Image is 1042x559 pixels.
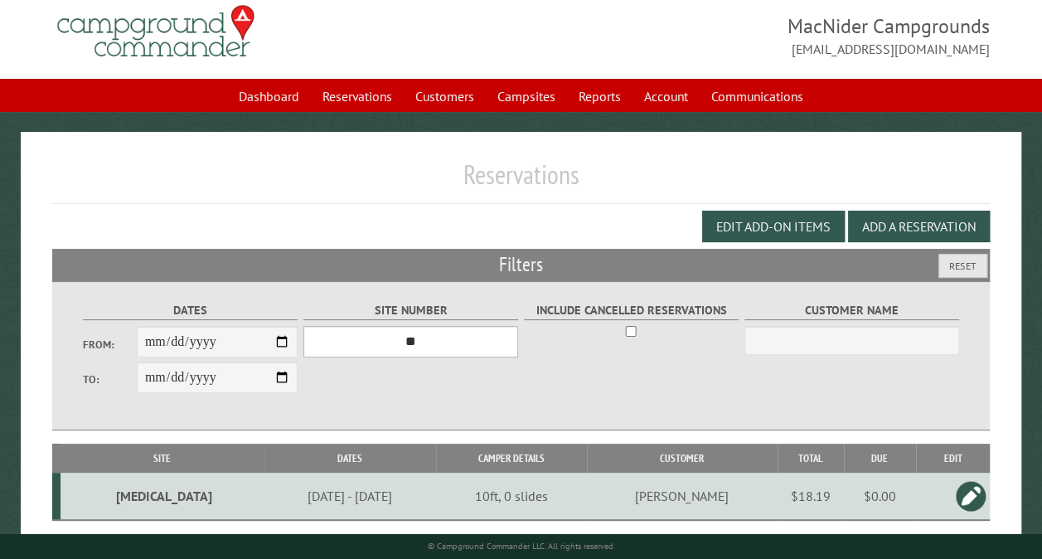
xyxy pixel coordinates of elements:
[778,473,844,520] td: $18.19
[436,444,587,473] th: Camper Details
[587,444,778,473] th: Customer
[702,211,845,242] button: Edit Add-on Items
[52,249,990,280] h2: Filters
[67,488,261,504] div: [MEDICAL_DATA]
[587,473,778,520] td: [PERSON_NAME]
[634,80,698,112] a: Account
[303,301,518,320] label: Site Number
[83,337,137,352] label: From:
[848,211,990,242] button: Add a Reservation
[778,444,844,473] th: Total
[405,80,484,112] a: Customers
[52,158,990,204] h1: Reservations
[524,301,739,320] label: Include Cancelled Reservations
[521,12,991,59] span: MacNider Campgrounds [EMAIL_ADDRESS][DOMAIN_NAME]
[313,80,402,112] a: Reservations
[916,444,990,473] th: Edit
[266,488,434,504] div: [DATE] - [DATE]
[61,444,264,473] th: Site
[844,473,916,520] td: $0.00
[83,372,137,387] label: To:
[569,80,631,112] a: Reports
[938,254,987,278] button: Reset
[264,444,437,473] th: Dates
[844,444,916,473] th: Due
[487,80,565,112] a: Campsites
[701,80,813,112] a: Communications
[229,80,309,112] a: Dashboard
[744,301,959,320] label: Customer Name
[428,541,615,552] small: © Campground Commander LLC. All rights reserved.
[436,473,587,520] td: 10ft, 0 slides
[83,301,298,320] label: Dates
